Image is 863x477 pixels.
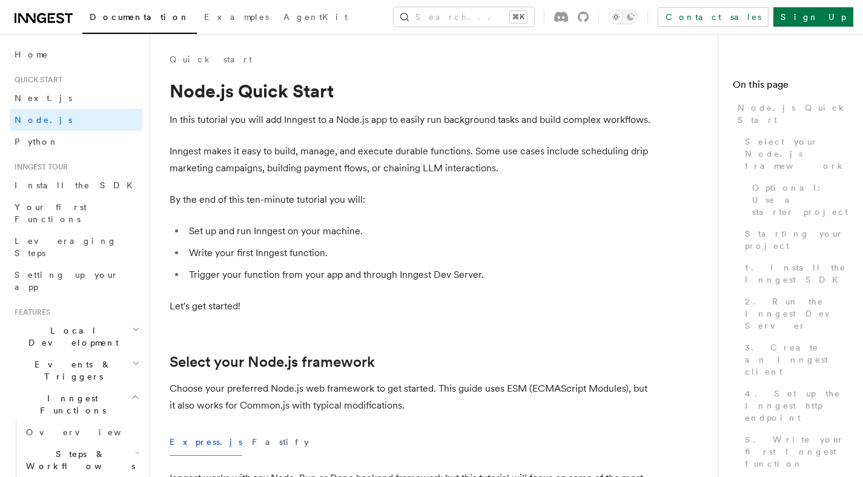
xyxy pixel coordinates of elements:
[752,182,848,218] span: Optional: Use a starter project
[10,109,142,131] a: Node.js
[10,44,142,65] a: Home
[15,93,72,103] span: Next.js
[10,387,142,421] button: Inngest Functions
[185,266,654,283] li: Trigger your function from your app and through Inngest Dev Server.
[733,97,848,131] a: Node.js Quick Start
[15,202,87,224] span: Your first Functions
[170,53,252,65] a: Quick start
[747,177,848,223] a: Optional: Use a starter project
[21,421,142,443] a: Overview
[10,320,142,354] button: Local Development
[740,131,848,177] a: Select your Node.js framework
[10,174,142,196] a: Install the SDK
[740,223,848,257] a: Starting your project
[170,143,654,177] p: Inngest makes it easy to build, manage, and execute durable functions. Some use cases include sch...
[10,308,50,317] span: Features
[609,10,638,24] button: Toggle dark mode
[170,191,654,208] p: By the end of this ten-minute tutorial you will:
[745,341,848,378] span: 3. Create an Inngest client
[170,380,654,414] p: Choose your preferred Node.js web framework to get started. This guide uses ESM (ECMAScript Modul...
[21,443,142,477] button: Steps & Workflows
[510,11,527,23] kbd: ⌘K
[745,136,848,172] span: Select your Node.js framework
[658,7,769,27] a: Contact sales
[15,270,119,292] span: Setting up your app
[10,324,132,349] span: Local Development
[15,180,140,190] span: Install the SDK
[170,429,242,456] button: Express.js
[170,80,654,102] h1: Node.js Quick Start
[740,383,848,429] a: 4. Set up the Inngest http endpoint
[10,131,142,153] a: Python
[394,7,534,27] button: Search...⌘K
[740,291,848,337] a: 2. Run the Inngest Dev Server
[10,162,68,172] span: Inngest tour
[185,223,654,240] li: Set up and run Inngest on your machine.
[740,429,848,475] a: 5. Write your first Inngest function
[745,262,848,286] span: 1. Install the Inngest SDK
[10,354,142,387] button: Events & Triggers
[740,257,848,291] a: 1. Install the Inngest SDK
[745,433,848,470] span: 5. Write your first Inngest function
[773,7,853,27] a: Sign Up
[738,102,848,126] span: Node.js Quick Start
[90,12,190,22] span: Documentation
[15,236,117,258] span: Leveraging Steps
[276,4,355,33] a: AgentKit
[170,298,654,315] p: Let's get started!
[252,429,309,456] button: Fastify
[283,12,348,22] span: AgentKit
[170,354,375,370] a: Select your Node.js framework
[10,230,142,264] a: Leveraging Steps
[15,115,72,125] span: Node.js
[10,75,62,85] span: Quick start
[745,295,848,332] span: 2. Run the Inngest Dev Server
[745,228,848,252] span: Starting your project
[170,111,654,128] p: In this tutorial you will add Inngest to a Node.js app to easily run background tasks and build c...
[15,48,48,61] span: Home
[740,337,848,383] a: 3. Create an Inngest client
[185,245,654,262] li: Write your first Inngest function.
[82,4,197,34] a: Documentation
[10,264,142,298] a: Setting up your app
[15,137,59,146] span: Python
[10,358,132,383] span: Events & Triggers
[10,87,142,109] a: Next.js
[197,4,276,33] a: Examples
[10,196,142,230] a: Your first Functions
[10,392,131,416] span: Inngest Functions
[21,448,135,472] span: Steps & Workflows
[26,427,151,437] span: Overview
[204,12,269,22] span: Examples
[733,77,848,97] h4: On this page
[745,387,848,424] span: 4. Set up the Inngest http endpoint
